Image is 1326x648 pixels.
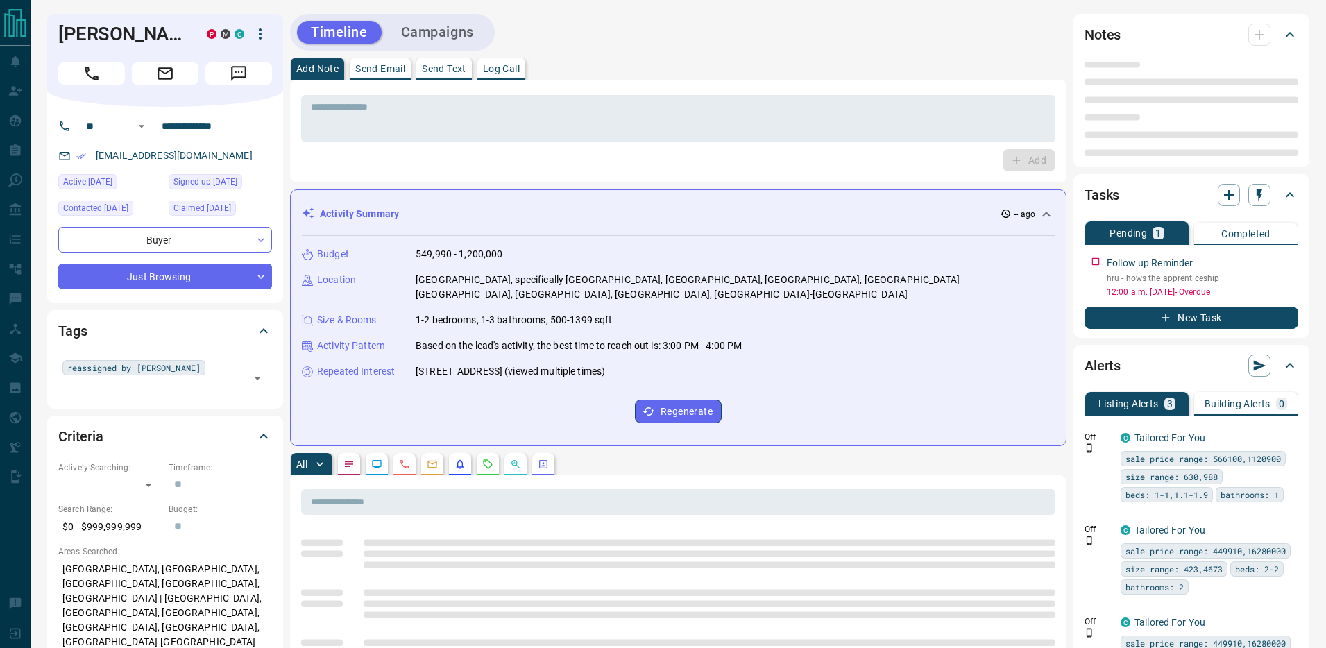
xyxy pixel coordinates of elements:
div: Just Browsing [58,264,272,289]
div: Wed Feb 05 2025 [58,201,162,220]
p: Budget [317,247,349,262]
span: Call [58,62,125,85]
svg: Listing Alerts [454,459,466,470]
p: Add Note [296,64,339,74]
div: Notes [1085,18,1298,51]
span: bathrooms: 1 [1221,488,1279,502]
h2: Notes [1085,24,1121,46]
p: Off [1085,615,1112,628]
div: Tue Feb 27 2024 [169,201,272,220]
p: Search Range: [58,503,162,515]
span: Contacted [DATE] [63,201,128,215]
div: Criteria [58,420,272,453]
a: Tailored For You [1134,432,1205,443]
svg: Push Notification Only [1085,536,1094,545]
p: 0 [1279,399,1284,409]
p: Activity Summary [320,207,399,221]
p: Send Text [422,64,466,74]
svg: Push Notification Only [1085,628,1094,638]
svg: Calls [399,459,410,470]
p: Activity Pattern [317,339,385,353]
span: beds: 1-1,1.1-1.9 [1125,488,1208,502]
a: Tailored For You [1134,617,1205,628]
span: sale price range: 449910,16280000 [1125,544,1286,558]
p: [STREET_ADDRESS] (viewed multiple times) [416,364,605,379]
p: 549,990 - 1,200,000 [416,247,503,262]
div: Tags [58,314,272,348]
button: New Task [1085,307,1298,329]
div: Activity Summary-- ago [302,201,1055,227]
p: Size & Rooms [317,313,377,327]
div: Sun Jun 29 2025 [58,174,162,194]
div: condos.ca [1121,525,1130,535]
svg: Agent Actions [538,459,549,470]
button: Campaigns [387,21,488,44]
span: Signed up [DATE] [173,175,237,189]
p: Off [1085,431,1112,443]
p: Pending [1110,228,1147,238]
p: 1 [1155,228,1161,238]
span: size range: 630,988 [1125,470,1218,484]
p: Repeated Interest [317,364,395,379]
svg: Emails [427,459,438,470]
h2: Tags [58,320,87,342]
svg: Opportunities [510,459,521,470]
svg: Email Verified [76,151,86,161]
div: condos.ca [1121,433,1130,443]
p: Building Alerts [1205,399,1270,409]
span: Claimed [DATE] [173,201,231,215]
p: Timeframe: [169,461,272,474]
p: Log Call [483,64,520,74]
svg: Notes [343,459,355,470]
h2: Tasks [1085,184,1119,206]
div: condos.ca [235,29,244,39]
button: Timeline [297,21,382,44]
p: Actively Searching: [58,461,162,474]
p: 12:00 a.m. [DATE] - Overdue [1107,286,1298,298]
p: Based on the lead's activity, the best time to reach out is: 3:00 PM - 4:00 PM [416,339,742,353]
svg: Lead Browsing Activity [371,459,382,470]
svg: Requests [482,459,493,470]
span: Active [DATE] [63,175,112,189]
a: [EMAIL_ADDRESS][DOMAIN_NAME] [96,150,253,161]
div: Alerts [1085,349,1298,382]
span: sale price range: 566100,1120900 [1125,452,1281,466]
div: mrloft.ca [221,29,230,39]
div: property.ca [207,29,216,39]
p: [GEOGRAPHIC_DATA], specifically [GEOGRAPHIC_DATA], [GEOGRAPHIC_DATA], [GEOGRAPHIC_DATA], [GEOGRAP... [416,273,1055,302]
div: condos.ca [1121,617,1130,627]
p: Completed [1221,229,1270,239]
svg: Push Notification Only [1085,443,1094,453]
p: Budget: [169,503,272,515]
p: 1-2 bedrooms, 1-3 bathrooms, 500-1399 sqft [416,313,613,327]
p: $0 - $999,999,999 [58,515,162,538]
span: size range: 423,4673 [1125,562,1223,576]
p: Listing Alerts [1098,399,1159,409]
p: Areas Searched: [58,545,272,558]
button: Open [133,118,150,135]
a: Tailored For You [1134,525,1205,536]
p: Send Email [355,64,405,74]
span: beds: 2-2 [1235,562,1279,576]
p: 3 [1167,399,1173,409]
div: Tasks [1085,178,1298,212]
p: hru - hows the apprenticeship [1107,272,1298,284]
p: Location [317,273,356,287]
p: All [296,459,307,469]
h2: Alerts [1085,355,1121,377]
span: reassigned by [PERSON_NAME] [67,361,201,375]
div: Sun May 03 2020 [169,174,272,194]
button: Open [248,368,267,388]
p: Off [1085,523,1112,536]
div: Buyer [58,227,272,253]
h1: [PERSON_NAME] [58,23,186,45]
span: Email [132,62,198,85]
p: -- ago [1014,208,1035,221]
button: Regenerate [635,400,722,423]
span: Message [205,62,272,85]
h2: Criteria [58,425,103,447]
p: Follow up Reminder [1107,256,1193,271]
span: bathrooms: 2 [1125,580,1184,594]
